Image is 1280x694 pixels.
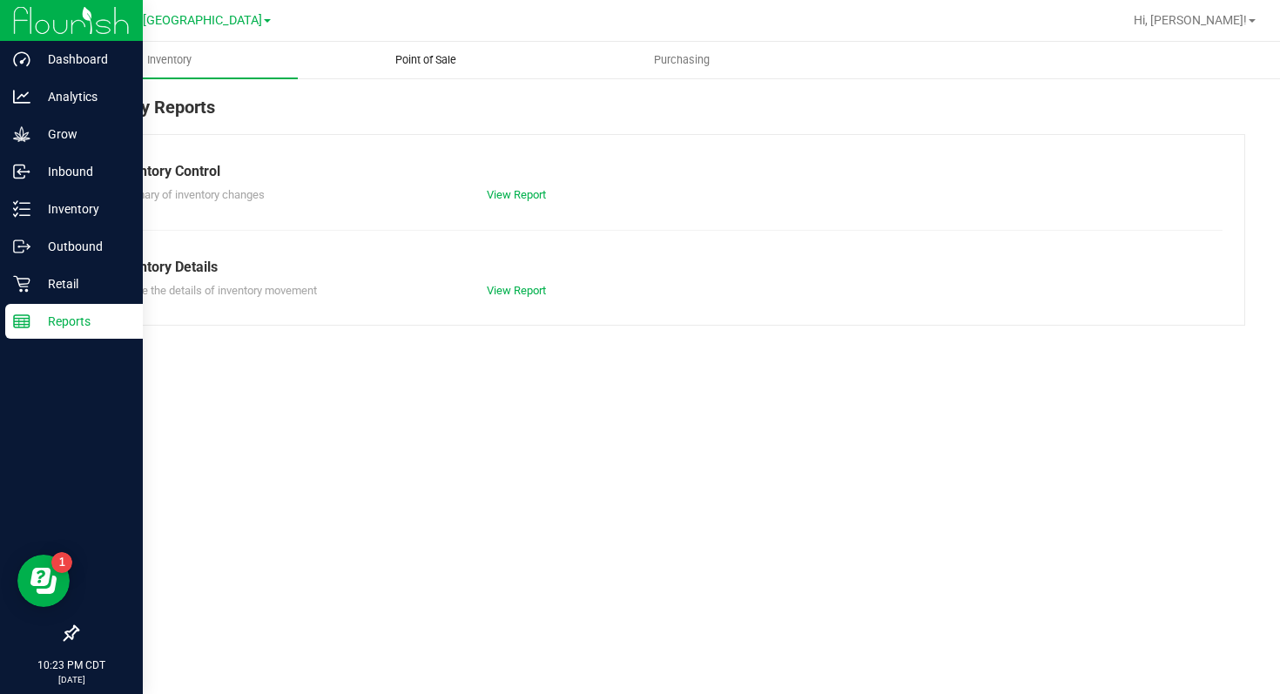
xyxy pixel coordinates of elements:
[112,161,1209,182] div: Inventory Control
[17,555,70,607] iframe: Resource center
[112,188,265,201] span: Summary of inventory changes
[8,673,135,686] p: [DATE]
[30,273,135,294] p: Retail
[372,52,480,68] span: Point of Sale
[30,86,135,107] p: Analytics
[30,161,135,182] p: Inbound
[13,313,30,330] inline-svg: Reports
[124,52,215,68] span: Inventory
[42,42,298,78] a: Inventory
[51,552,72,573] iframe: Resource center unread badge
[30,236,135,257] p: Outbound
[8,657,135,673] p: 10:23 PM CDT
[30,49,135,70] p: Dashboard
[30,311,135,332] p: Reports
[112,257,1209,278] div: Inventory Details
[30,199,135,219] p: Inventory
[298,42,554,78] a: Point of Sale
[13,51,30,68] inline-svg: Dashboard
[13,275,30,293] inline-svg: Retail
[554,42,810,78] a: Purchasing
[487,284,546,297] a: View Report
[84,13,262,28] span: TX Austin [GEOGRAPHIC_DATA]
[30,124,135,145] p: Grow
[13,163,30,180] inline-svg: Inbound
[112,284,317,297] span: Explore the details of inventory movement
[13,238,30,255] inline-svg: Outbound
[13,88,30,105] inline-svg: Analytics
[487,188,546,201] a: View Report
[13,125,30,143] inline-svg: Grow
[13,200,30,218] inline-svg: Inventory
[77,94,1245,134] div: Inventory Reports
[1134,13,1247,27] span: Hi, [PERSON_NAME]!
[630,52,733,68] span: Purchasing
